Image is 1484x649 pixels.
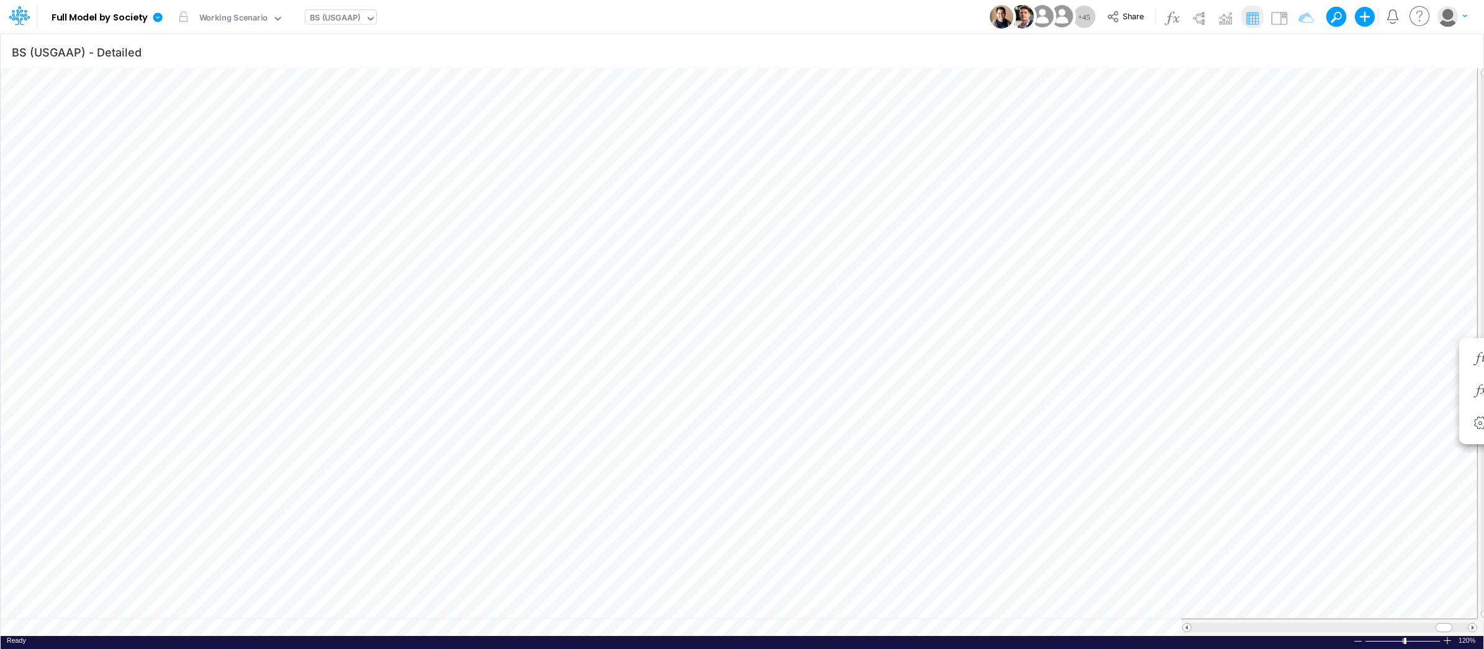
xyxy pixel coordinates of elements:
[11,39,1213,65] input: Type a title here
[1101,7,1152,27] button: Share
[1365,636,1442,645] div: Zoom
[7,636,26,645] div: In Ready mode
[990,5,1013,29] img: User Image Icon
[1442,636,1452,645] div: Zoom In
[1386,9,1400,24] a: Notifications
[199,12,268,26] div: Working Scenario
[1028,2,1056,30] img: User Image Icon
[1459,636,1477,645] span: 120%
[1078,13,1090,21] span: + 45
[1404,638,1406,644] div: Zoom
[1123,11,1144,20] span: Share
[1010,5,1034,29] img: User Image Icon
[1353,637,1363,646] div: Zoom Out
[1047,2,1075,30] img: User Image Icon
[52,12,148,24] b: Full Model by Society
[7,637,26,644] span: Ready
[310,12,361,26] div: BS (USGAAP)
[1459,636,1477,645] div: Zoom level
